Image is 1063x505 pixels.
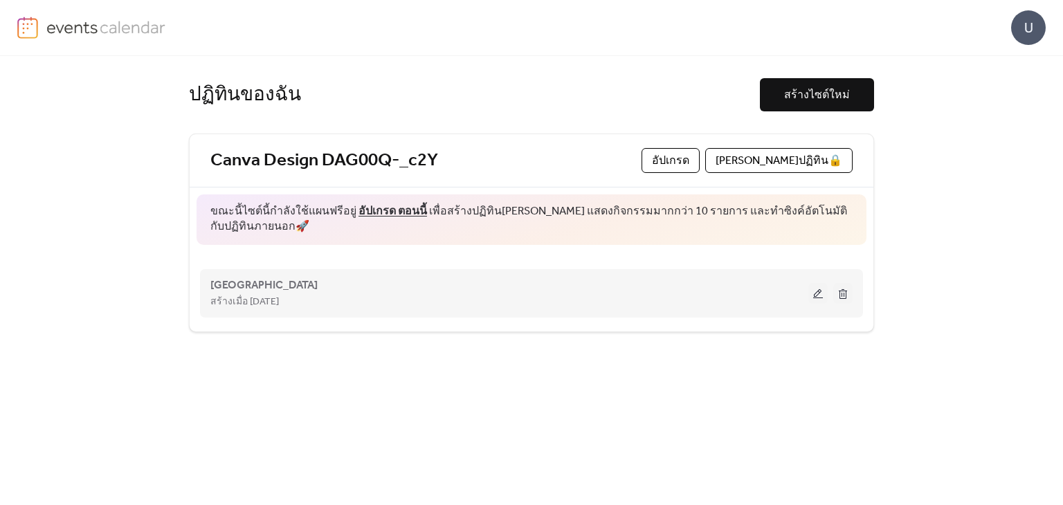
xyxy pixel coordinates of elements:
span: อัปเกรด [652,153,689,169]
span: ขณะนี้ไซต์นี้กำลังใช้แผนฟรีอยู่ เพื่อสร้างปฏิทิน[PERSON_NAME] แสดงกิจกรรมมากกว่า 10 รายการ และทำซ... [210,204,853,235]
img: logo [17,17,38,39]
a: [GEOGRAPHIC_DATA] [210,282,318,289]
span: สร้างเมื่อ [DATE] [210,294,279,311]
a: อัปเกรด ตอนนี้ [358,201,427,222]
div: ปฏิทินของฉัน [189,83,760,107]
button: อัปเกรด [642,148,700,173]
a: Canva Design DAG00Q-_c2Y [210,149,438,172]
div: U [1011,10,1046,45]
span: สร้างไซต์ใหม่ [784,87,850,104]
button: สร้างไซต์ใหม่ [760,78,874,111]
span: [GEOGRAPHIC_DATA] [210,277,318,294]
img: logo-type [46,17,166,37]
